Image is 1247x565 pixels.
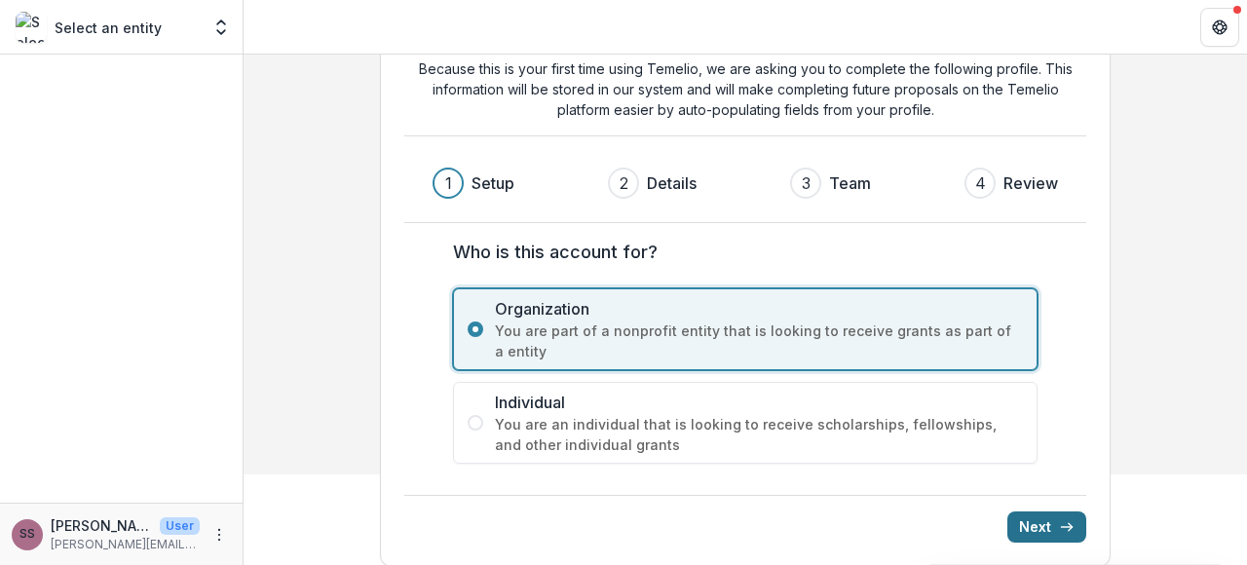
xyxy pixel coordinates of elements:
div: 3 [802,171,811,195]
span: You are an individual that is looking to receive scholarships, fellowships, and other individual ... [495,414,1023,455]
h3: Details [647,171,697,195]
div: 2 [620,171,628,195]
button: More [208,523,231,546]
label: Who is this account for? [453,239,1026,265]
img: Select an entity [16,12,47,43]
p: Select an entity [55,18,162,38]
button: Open entity switcher [208,8,235,47]
p: User [160,517,200,535]
div: Sara Struckman [19,528,35,541]
span: You are part of a nonprofit entity that is looking to receive grants as part of a entity [495,320,1023,361]
h3: Review [1003,171,1058,195]
span: Individual [495,391,1023,414]
p: [PERSON_NAME] [51,515,152,536]
span: Organization [495,297,1023,320]
h3: Team [829,171,871,195]
div: Progress [433,168,1058,199]
button: Next [1007,511,1086,543]
h3: Setup [472,171,514,195]
button: Get Help [1200,8,1239,47]
div: 4 [975,171,986,195]
p: Because this is your first time using Temelio, we are asking you to complete the following profil... [404,58,1086,120]
p: [PERSON_NAME][EMAIL_ADDRESS][DOMAIN_NAME] [51,536,200,553]
div: 1 [445,171,452,195]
